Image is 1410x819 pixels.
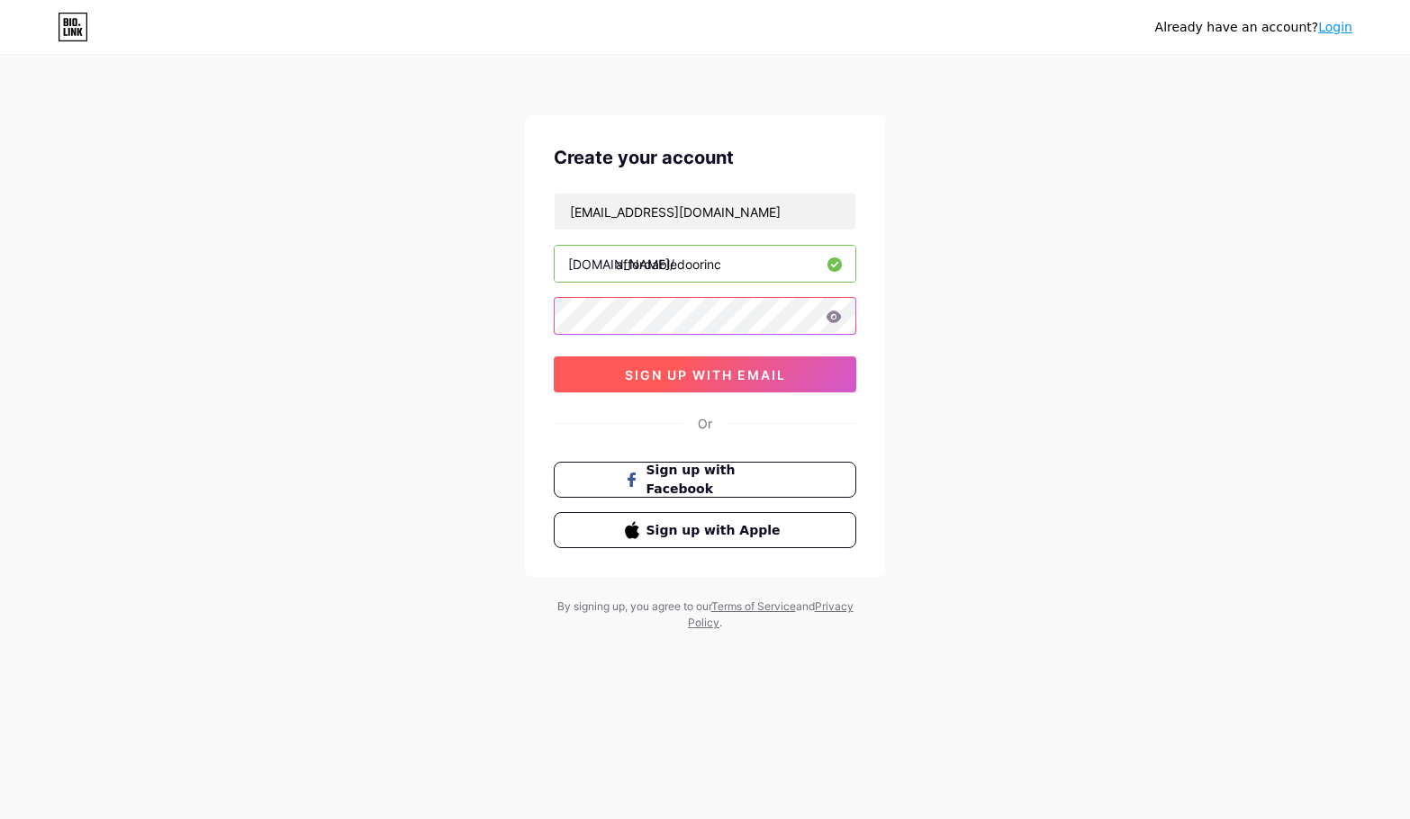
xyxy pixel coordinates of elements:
[554,144,856,171] div: Create your account
[1318,20,1352,34] a: Login
[552,598,858,631] div: By signing up, you agree to our and .
[554,512,856,548] button: Sign up with Apple
[555,193,855,229] input: Email
[555,246,855,282] input: username
[646,521,786,540] span: Sign up with Apple
[568,255,674,274] div: [DOMAIN_NAME]/
[554,356,856,392] button: sign up with email
[625,367,786,382] span: sign up with email
[698,414,712,433] div: Or
[646,461,786,499] span: Sign up with Facebook
[1155,18,1352,37] div: Already have an account?
[711,599,796,613] a: Terms of Service
[554,462,856,498] button: Sign up with Facebook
